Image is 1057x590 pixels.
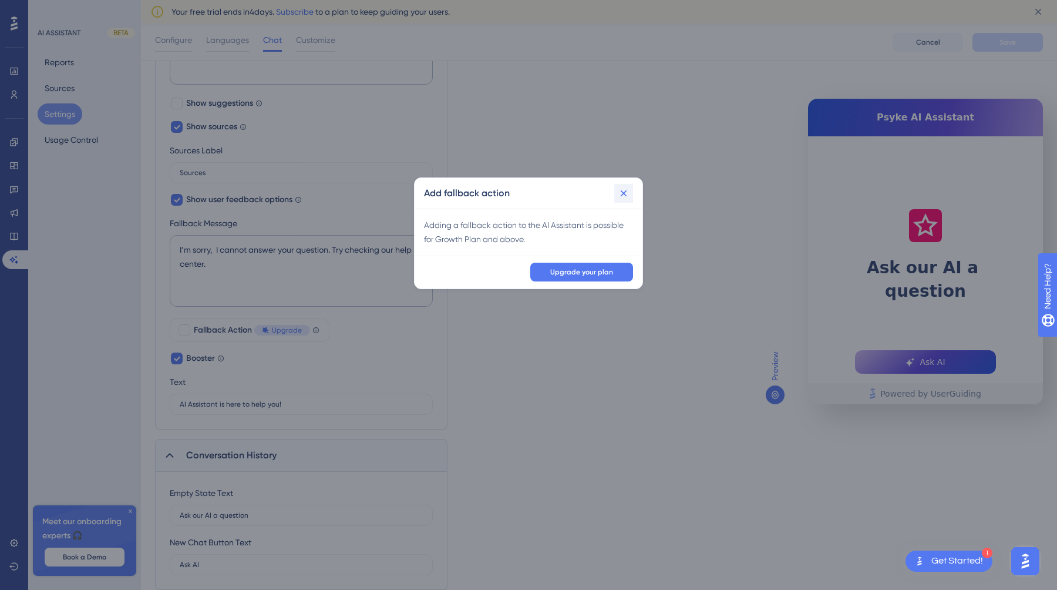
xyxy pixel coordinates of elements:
[931,555,983,568] div: Get Started!
[913,554,927,568] img: launcher-image-alternative-text
[550,267,613,277] span: Upgrade your plan
[982,548,992,558] div: 1
[905,551,992,572] div: Open Get Started! checklist, remaining modules: 1
[1008,544,1043,579] iframe: UserGuiding AI Assistant Launcher
[424,218,633,246] div: Adding a fallback action to the AI Assistant is possible for Growth Plan and above.
[424,186,510,200] h2: Add fallback action
[28,3,73,17] span: Need Help?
